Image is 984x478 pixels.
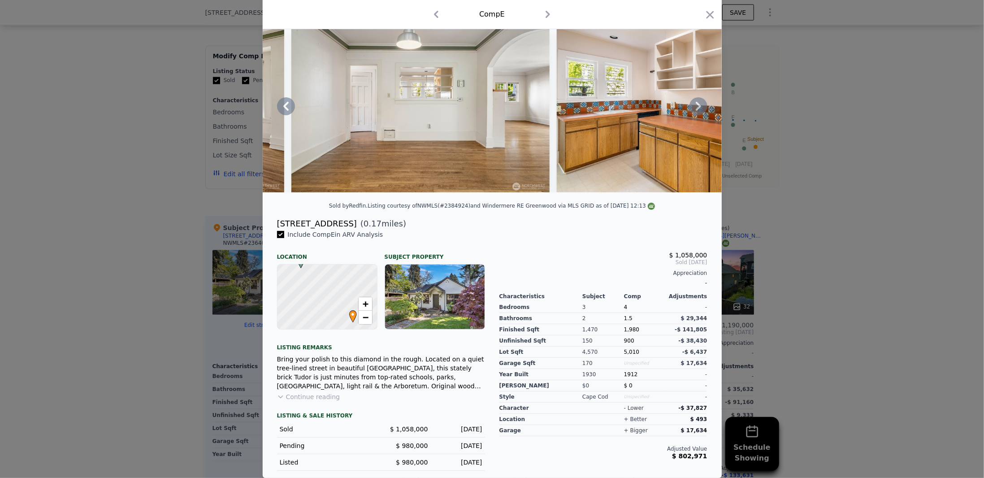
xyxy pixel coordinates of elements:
span: Sold [DATE] [499,259,707,266]
span: $ 493 [690,416,707,422]
div: Comp E [479,9,505,20]
span: 0.17 [364,219,381,228]
div: - lower [624,404,644,412]
span: $ 17,634 [681,360,707,366]
img: Property Img [557,20,815,192]
div: - [499,277,707,289]
div: Pending [280,441,374,450]
a: Zoom in [359,297,372,311]
div: Unspecified [624,391,666,403]
div: Adjustments [666,293,707,300]
div: [STREET_ADDRESS] [277,217,357,230]
div: Characteristics [499,293,583,300]
div: - [666,380,707,391]
span: ( miles) [357,217,406,230]
span: • [347,308,359,321]
div: [PERSON_NAME] [499,380,583,391]
div: LISTING & SALE HISTORY [277,412,485,421]
span: $ 1,058,000 [390,426,428,433]
div: 2 [582,313,624,324]
span: $ 17,634 [681,427,707,434]
div: Listed [280,458,374,467]
span: -$ 37,827 [679,405,707,411]
span: $ 802,971 [672,452,707,460]
div: + bigger [624,427,648,434]
div: Finished Sqft [499,324,583,335]
span: $ 1,058,000 [669,252,707,259]
div: 1.5 [624,313,666,324]
div: [DATE] [435,458,482,467]
div: + better [624,416,647,423]
div: Lot Sqft [499,347,583,358]
div: Bathrooms [499,313,583,324]
div: Subject [582,293,624,300]
div: Appreciation [499,269,707,277]
span: 5,010 [624,349,639,355]
div: Comp [624,293,666,300]
div: Sold [280,425,374,434]
span: $ 980,000 [396,442,428,449]
div: garage [499,425,583,436]
div: 1,470 [582,324,624,335]
div: Unspecified [624,358,666,369]
div: 4,570 [582,347,624,358]
div: • [347,310,352,316]
div: - [666,391,707,403]
div: Listing courtesy of NWMLS (#2384924) and Windermere RE Greenwood via MLS GRID as of [DATE] 12:13 [368,203,655,209]
div: - [666,302,707,313]
span: − [362,312,368,323]
div: Adjusted Value [499,445,707,452]
span: 1,980 [624,326,639,333]
img: Property Img [291,20,550,192]
div: 1930 [582,369,624,380]
div: - [666,369,707,380]
div: Bring your polish to this diamond in the rough. Located on a quiet tree-lined street in beautiful... [277,355,485,391]
div: Garage Sqft [499,358,583,369]
div: 150 [582,335,624,347]
span: 4 [624,304,628,310]
span: 900 [624,338,634,344]
button: Continue reading [277,392,340,401]
img: NWMLS Logo [648,203,655,210]
span: -$ 141,805 [675,326,707,333]
div: Year Built [499,369,583,380]
span: $ 29,344 [681,315,707,322]
div: location [499,414,583,425]
div: $0 [582,380,624,391]
div: [DATE] [435,441,482,450]
div: Listing remarks [277,337,485,351]
div: Cape Cod [582,391,624,403]
div: 3 [582,302,624,313]
span: Include Comp E in ARV Analysis [284,231,387,238]
span: $ 0 [624,382,633,389]
div: 1912 [624,369,666,380]
span: + [362,298,368,309]
div: Subject Property [385,246,485,261]
div: Sold by Redfin . [329,203,368,209]
a: Zoom out [359,311,372,324]
div: Unfinished Sqft [499,335,583,347]
div: 170 [582,358,624,369]
div: Style [499,391,583,403]
div: character [499,403,583,414]
div: [DATE] [435,425,482,434]
div: Bedrooms [499,302,583,313]
span: -$ 38,430 [679,338,707,344]
span: $ 980,000 [396,459,428,466]
div: Location [277,246,377,261]
span: -$ 6,437 [682,349,707,355]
